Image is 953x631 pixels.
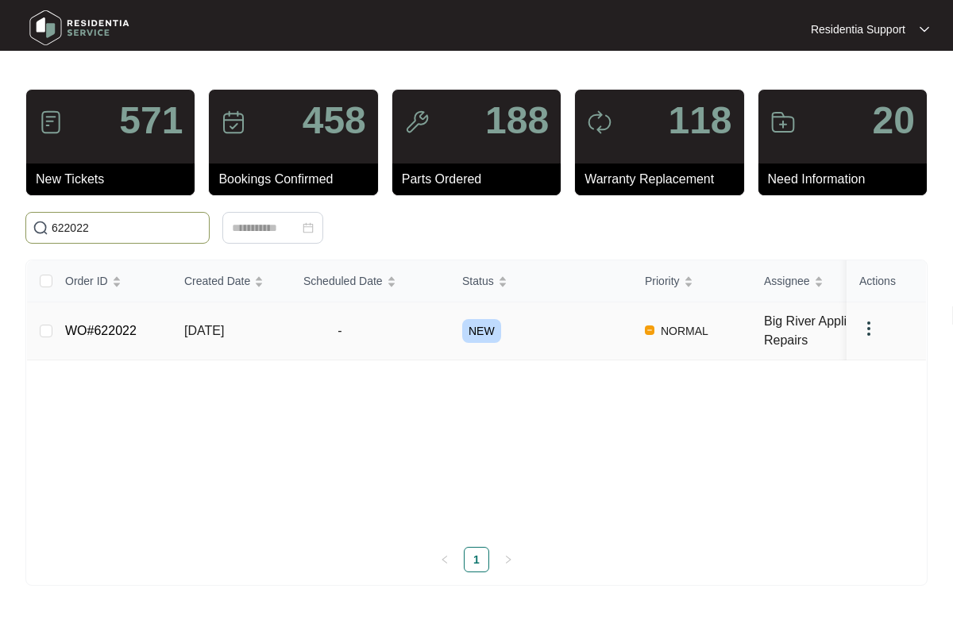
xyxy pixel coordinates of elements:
p: Warranty Replacement [585,170,743,189]
span: Order ID [65,272,108,290]
button: right [496,547,521,572]
img: search-icon [33,220,48,236]
p: 188 [485,102,549,140]
p: Parts Ordered [402,170,561,189]
span: Priority [645,272,680,290]
span: Status [462,272,494,290]
a: 1 [465,548,488,571]
li: Previous Page [432,547,457,572]
button: left [432,547,457,572]
th: Scheduled Date [291,260,449,302]
p: New Tickets [36,170,195,189]
span: Scheduled Date [303,272,383,290]
input: Search by Order Id, Assignee Name, Customer Name, Brand and Model [52,219,203,237]
th: Order ID [52,260,172,302]
p: 20 [873,102,915,140]
img: Vercel Logo [645,325,654,335]
img: icon [587,110,612,135]
img: icon [770,110,796,135]
div: Big River Appliance Repairs [764,312,910,350]
p: Need Information [768,170,927,189]
th: Created Date [172,260,291,302]
span: left [440,555,449,564]
span: [DATE] [184,324,224,337]
p: 458 [303,102,366,140]
span: Assignee [764,272,810,290]
span: - [303,321,376,341]
img: dropdown arrow [920,25,929,33]
img: icon [404,110,430,135]
img: icon [38,110,64,135]
img: icon [221,110,246,135]
span: NEW [462,319,501,343]
li: 1 [464,547,489,572]
p: Bookings Confirmed [218,170,377,189]
span: Created Date [184,272,250,290]
th: Assignee [751,260,910,302]
p: Residentia Support [811,21,905,37]
img: dropdown arrow [859,319,878,338]
img: residentia service logo [24,4,135,52]
span: right [504,555,513,564]
span: NORMAL [654,321,715,341]
th: Status [449,260,632,302]
p: 118 [668,102,731,140]
li: Next Page [496,547,521,572]
th: Priority [632,260,751,302]
th: Actions [847,260,926,302]
a: WO#622022 [65,324,137,337]
p: 571 [119,102,183,140]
